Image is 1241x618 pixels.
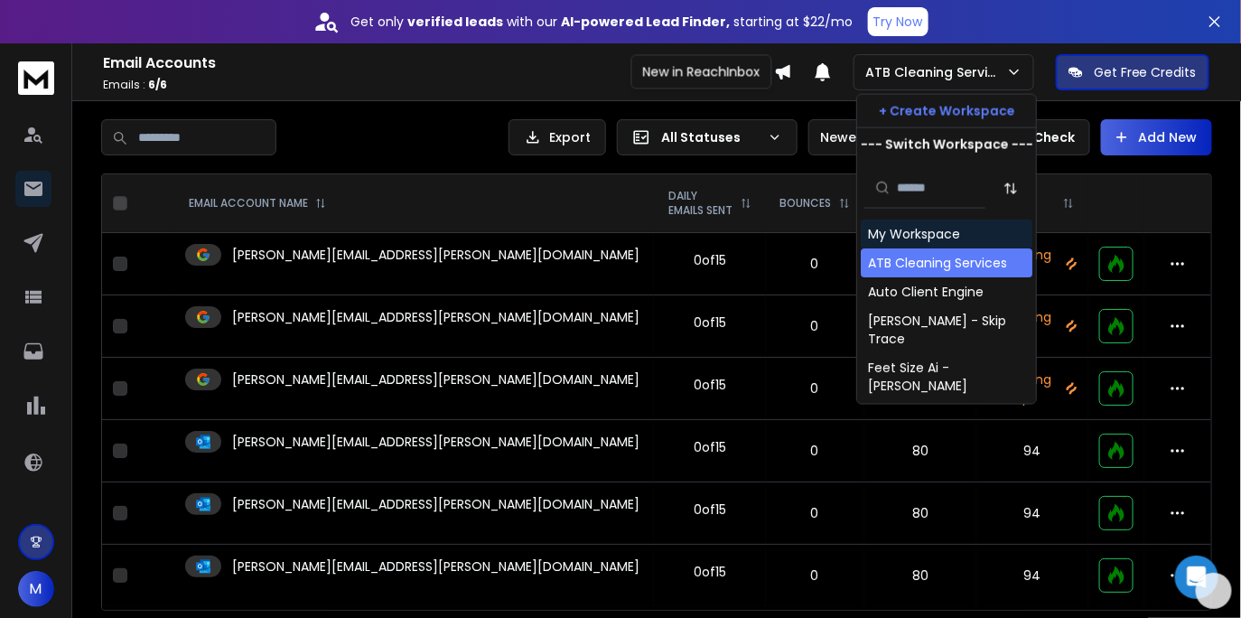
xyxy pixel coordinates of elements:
p: All Statuses [661,128,760,146]
td: 94 [976,420,1088,482]
p: [PERSON_NAME][EMAIL_ADDRESS][PERSON_NAME][DOMAIN_NAME] [232,557,639,576]
button: Get Free Credits [1056,54,1209,90]
p: 0 [777,504,854,522]
p: [PERSON_NAME][EMAIL_ADDRESS][PERSON_NAME][DOMAIN_NAME] [232,495,639,513]
div: My Workspace [868,225,960,243]
p: Emails : [103,78,774,92]
button: Sort by Sort A-Z [993,170,1029,206]
img: tab_keywords_by_traffic_grey.svg [180,105,194,119]
div: Domain Overview [69,107,162,118]
td: 80 [864,482,977,545]
div: New in ReachInbox [631,54,772,89]
h1: Email Accounts [103,52,774,74]
p: 0 [777,255,854,273]
p: 0 [777,317,854,335]
p: [PERSON_NAME][EMAIL_ADDRESS][PERSON_NAME][DOMAIN_NAME] [232,246,639,264]
div: [PERSON_NAME] - Skip Trace [868,312,1025,348]
img: logo [18,61,54,95]
div: 0 of 15 [694,563,726,581]
strong: AI-powered Lead Finder, [562,13,731,31]
td: 94 [976,545,1088,607]
div: 0 of 15 [694,438,726,456]
img: tab_domain_overview_orange.svg [49,105,63,119]
img: logo_orange.svg [29,29,43,43]
div: 0 of 15 [694,251,726,269]
p: + Create Workspace [879,102,1015,120]
td: 94 [976,482,1088,545]
strong: verified leads [408,13,504,31]
td: 80 [864,545,977,607]
button: M [18,571,54,607]
div: Domain: [URL] [47,47,128,61]
div: 0 of 15 [694,501,726,519]
button: Add New [1101,119,1212,155]
div: 0 of 15 [694,376,726,394]
div: Auto Client Engine [868,283,984,301]
button: Try Now [868,7,928,36]
button: Newest [808,119,926,155]
p: 0 [777,442,854,460]
img: website_grey.svg [29,47,43,61]
p: Get only with our starting at $22/mo [351,13,854,31]
div: 0 of 15 [694,314,726,332]
div: ATB Cleaning Services [868,254,1007,272]
button: + Create Workspace [857,95,1036,127]
p: --- Switch Workspace --- [861,136,1033,154]
button: Export [509,119,606,155]
div: EMAIL ACCOUNT NAME [189,196,326,211]
span: 6 / 6 [148,77,167,92]
p: [PERSON_NAME][EMAIL_ADDRESS][PERSON_NAME][DOMAIN_NAME] [232,308,639,326]
div: Feet Size Ai - [PERSON_NAME] [868,359,1025,395]
p: [PERSON_NAME][EMAIL_ADDRESS][PERSON_NAME][DOMAIN_NAME] [232,370,639,389]
p: 0 [777,379,854,398]
p: BOUNCES [780,196,832,211]
td: 80 [864,420,977,482]
div: Keywords by Traffic [200,107,304,118]
p: ATB Cleaning Services [865,63,1006,81]
p: DAILY EMAILS SENT [668,189,733,218]
div: Open Intercom Messenger [1175,556,1218,599]
p: Try Now [873,13,923,31]
p: 0 [777,566,854,585]
p: Get Free Credits [1094,63,1197,81]
div: v 4.0.25 [51,29,89,43]
p: [PERSON_NAME][EMAIL_ADDRESS][PERSON_NAME][DOMAIN_NAME] [232,433,639,451]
